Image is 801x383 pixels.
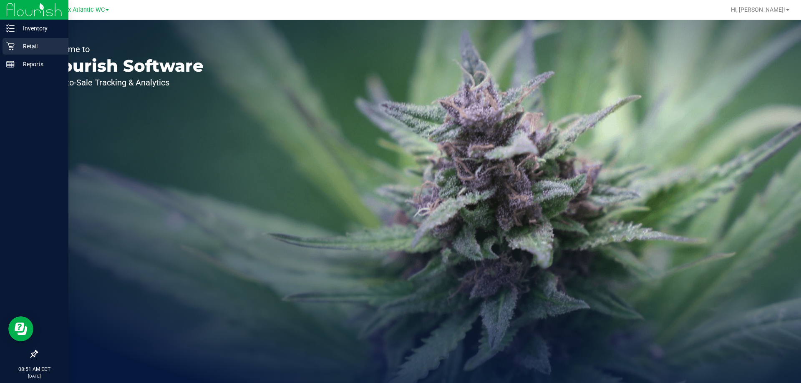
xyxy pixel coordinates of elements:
[45,45,204,53] p: Welcome to
[4,365,65,373] p: 08:51 AM EDT
[45,58,204,74] p: Flourish Software
[15,41,65,51] p: Retail
[6,42,15,50] inline-svg: Retail
[15,23,65,33] p: Inventory
[6,60,15,68] inline-svg: Reports
[731,6,785,13] span: Hi, [PERSON_NAME]!
[61,6,105,13] span: Jax Atlantic WC
[8,316,33,341] iframe: Resource center
[15,59,65,69] p: Reports
[4,373,65,379] p: [DATE]
[45,78,204,87] p: Seed-to-Sale Tracking & Analytics
[6,24,15,33] inline-svg: Inventory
